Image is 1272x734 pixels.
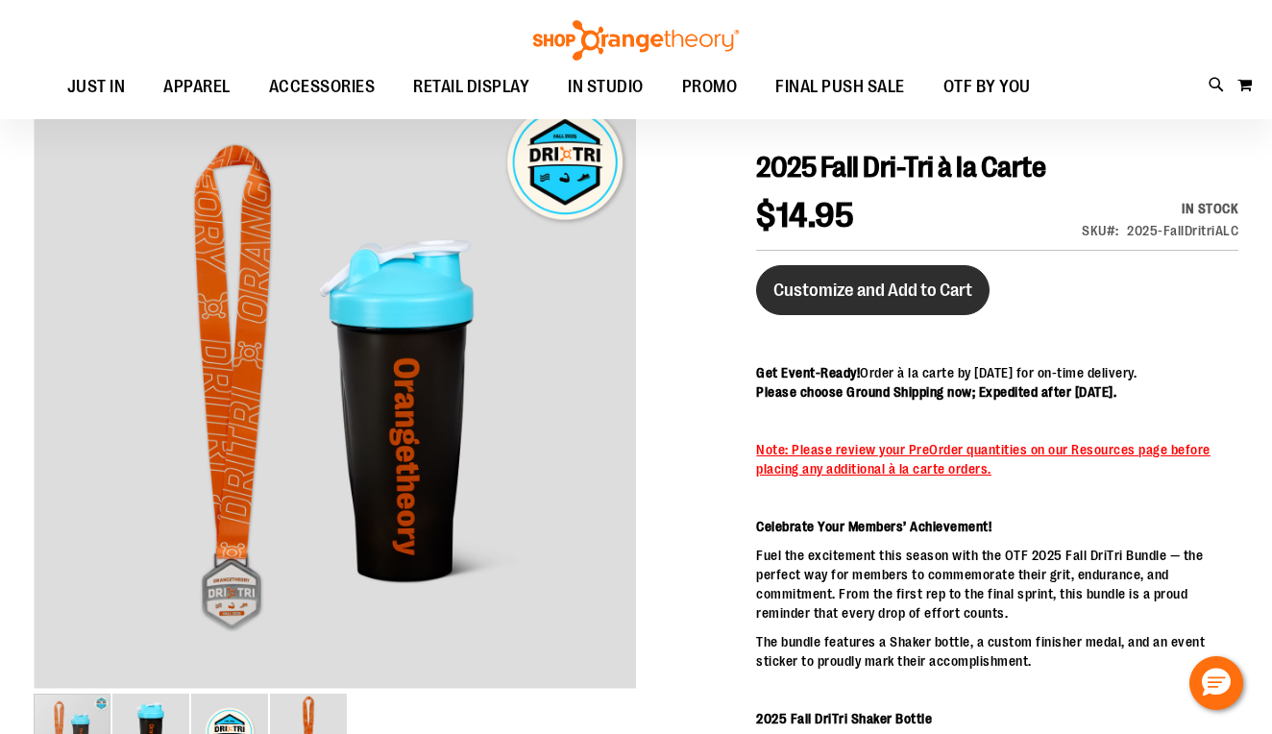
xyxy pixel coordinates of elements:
[756,151,1045,183] span: 2025 Fall Dri-Tri à la Carte
[48,65,145,109] a: JUST IN
[756,265,990,315] button: Customize and Add to Cart
[413,65,529,109] span: RETAIL DISPLAY
[756,365,860,380] span: Get Event-Ready!
[144,65,250,110] a: APPAREL
[756,519,991,534] strong: Celebrate Your Members’ Achievement!
[1189,656,1243,710] button: Hello, have a question? Let’s chat.
[568,65,644,109] span: IN STUDIO
[67,65,126,109] span: JUST IN
[924,65,1050,110] a: OTF BY YOU
[1127,221,1238,240] div: 2025-FallDritriALC
[663,65,757,110] a: PROMO
[163,65,231,109] span: APPAREL
[756,546,1238,623] p: Fuel the excitement this season with the OTF 2025 Fall DriTri Bundle — the perfect way for member...
[250,65,395,110] a: ACCESSORIES
[756,196,854,235] span: $14.95
[1082,223,1119,238] strong: SKU
[34,89,636,692] div: 2025 Fall Dri-Tri à la Carte
[394,65,549,110] a: RETAIL DISPLAY
[269,65,376,109] span: ACCESSORIES
[756,711,932,726] strong: 2025 Fall DriTri Shaker Bottle
[1082,199,1238,218] p: Availability:
[773,280,972,301] span: Customize and Add to Cart
[860,365,1137,380] span: Order à la carte by [DATE] for on-time delivery.
[756,384,1116,400] span: Please choose Ground Shipping now; Expedited after [DATE].
[549,65,663,110] a: IN STUDIO
[756,65,924,110] a: FINAL PUSH SALE
[34,86,636,689] img: 2025 Fall Dri-Tri à la Carte
[530,20,742,61] img: Shop Orangetheory
[756,632,1238,671] p: The bundle features a Shaker bottle, a custom finisher medal, and an event sticker to proudly mar...
[756,442,1211,477] span: Note: Please review your PreOrder quantities on our Resources page before placing any additional ...
[682,65,738,109] span: PROMO
[943,65,1031,109] span: OTF BY YOU
[775,65,905,109] span: FINAL PUSH SALE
